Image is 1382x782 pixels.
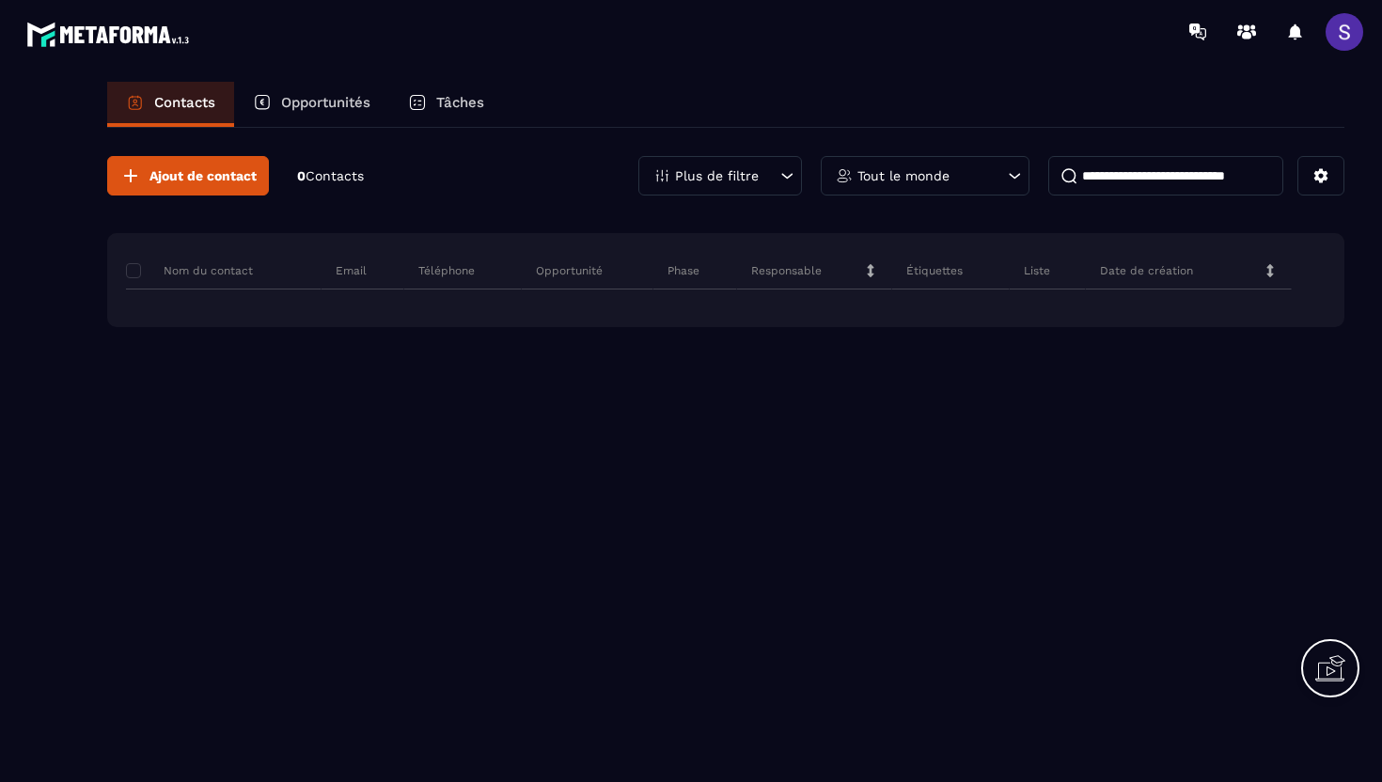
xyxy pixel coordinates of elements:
[389,82,503,127] a: Tâches
[667,263,699,278] p: Phase
[751,263,822,278] p: Responsable
[126,263,253,278] p: Nom du contact
[675,169,759,182] p: Plus de filtre
[154,94,215,111] p: Contacts
[906,263,963,278] p: Étiquettes
[1024,263,1050,278] p: Liste
[306,168,364,183] span: Contacts
[234,82,389,127] a: Opportunités
[26,17,196,52] img: logo
[418,263,475,278] p: Téléphone
[149,166,257,185] span: Ajout de contact
[336,263,367,278] p: Email
[857,169,950,182] p: Tout le monde
[281,94,370,111] p: Opportunités
[107,82,234,127] a: Contacts
[536,263,603,278] p: Opportunité
[436,94,484,111] p: Tâches
[107,156,269,195] button: Ajout de contact
[1100,263,1193,278] p: Date de création
[297,167,364,185] p: 0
